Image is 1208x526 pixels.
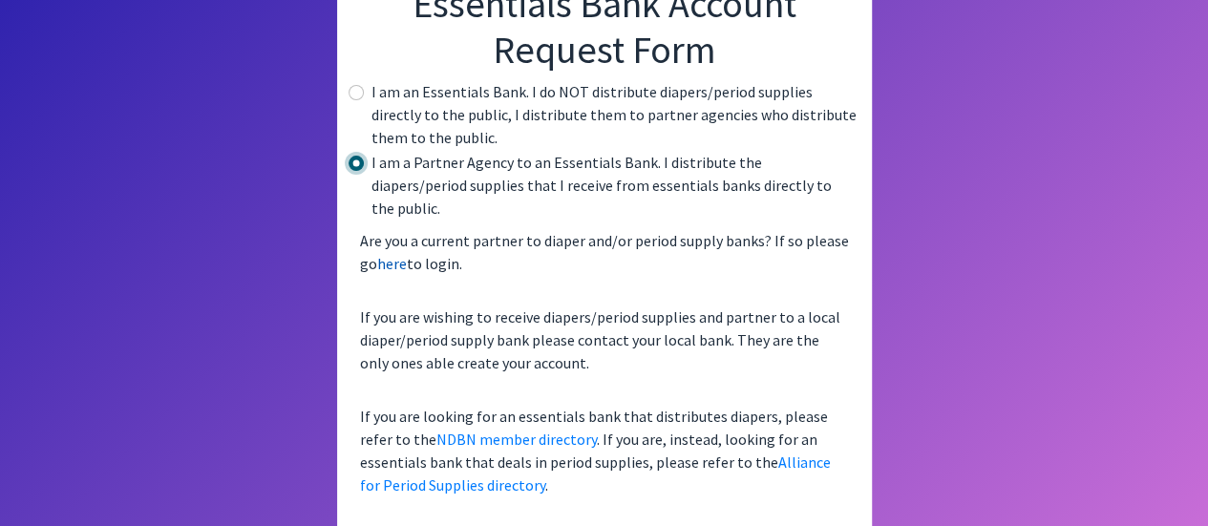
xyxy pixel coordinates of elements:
[352,221,857,283] p: Are you a current partner to diaper and/or period supply banks? If so please go to login.
[371,151,857,220] label: I am a Partner Agency to an Essentials Bank. I distribute the diapers/period supplies that I rece...
[352,298,857,382] p: If you are wishing to receive diapers/period supplies and partner to a local diaper/period supply...
[360,452,831,494] a: Alliance for Period Supplies directory
[352,397,857,504] p: If you are looking for an essentials bank that distributes diapers, please refer to the . If you ...
[436,430,597,449] a: NDBN member directory
[371,80,857,149] label: I am an Essentials Bank. I do NOT distribute diapers/period supplies directly to the public, I di...
[377,254,407,273] a: here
